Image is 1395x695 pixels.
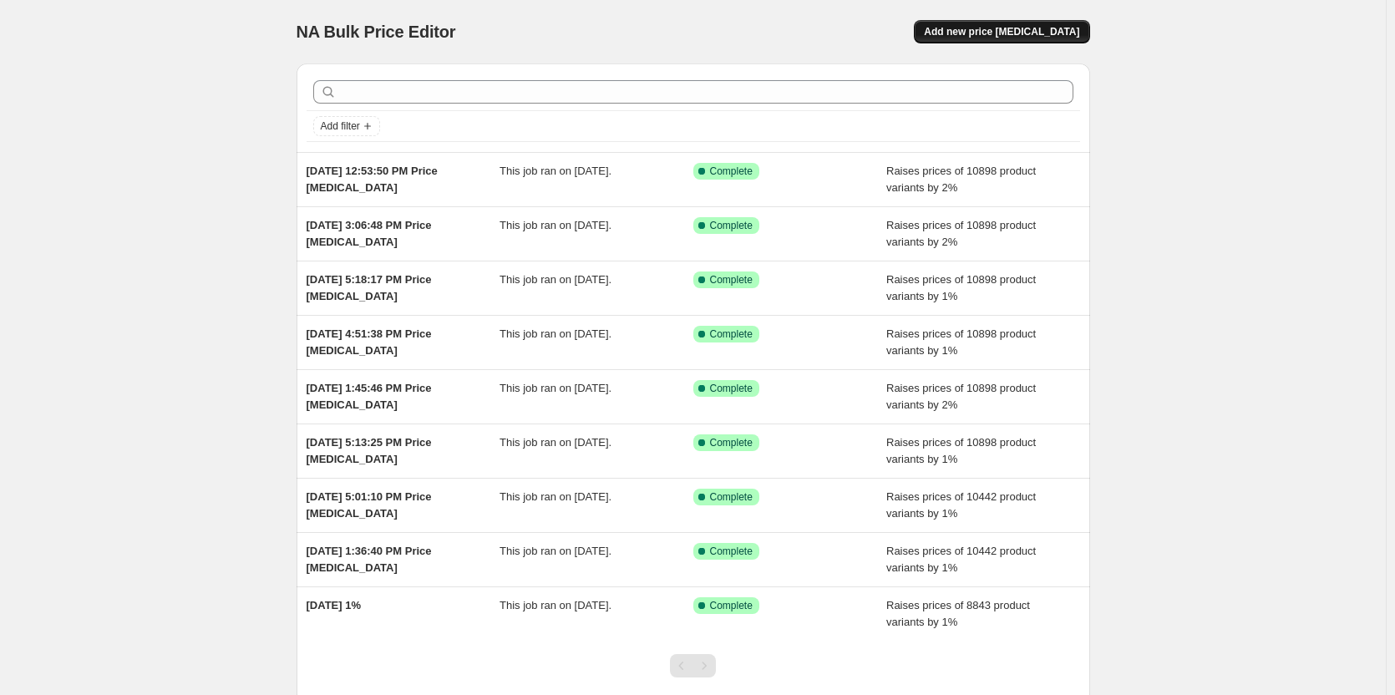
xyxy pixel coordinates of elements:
[710,490,753,504] span: Complete
[500,490,611,503] span: This job ran on [DATE].
[710,165,753,178] span: Complete
[886,436,1036,465] span: Raises prices of 10898 product variants by 1%
[914,20,1089,43] button: Add new price [MEDICAL_DATA]
[710,599,753,612] span: Complete
[500,219,611,231] span: This job ran on [DATE].
[307,436,432,465] span: [DATE] 5:13:25 PM Price [MEDICAL_DATA]
[500,165,611,177] span: This job ran on [DATE].
[710,382,753,395] span: Complete
[710,273,753,287] span: Complete
[710,219,753,232] span: Complete
[307,273,432,302] span: [DATE] 5:18:17 PM Price [MEDICAL_DATA]
[886,545,1036,574] span: Raises prices of 10442 product variants by 1%
[307,327,432,357] span: [DATE] 4:51:38 PM Price [MEDICAL_DATA]
[307,599,361,611] span: [DATE] 1%
[710,327,753,341] span: Complete
[886,327,1036,357] span: Raises prices of 10898 product variants by 1%
[500,273,611,286] span: This job ran on [DATE].
[500,382,611,394] span: This job ran on [DATE].
[924,25,1079,38] span: Add new price [MEDICAL_DATA]
[886,599,1030,628] span: Raises prices of 8843 product variants by 1%
[500,599,611,611] span: This job ran on [DATE].
[307,165,438,194] span: [DATE] 12:53:50 PM Price [MEDICAL_DATA]
[307,382,432,411] span: [DATE] 1:45:46 PM Price [MEDICAL_DATA]
[500,327,611,340] span: This job ran on [DATE].
[313,116,380,136] button: Add filter
[500,545,611,557] span: This job ran on [DATE].
[670,654,716,677] nav: Pagination
[886,273,1036,302] span: Raises prices of 10898 product variants by 1%
[886,490,1036,520] span: Raises prices of 10442 product variants by 1%
[307,490,432,520] span: [DATE] 5:01:10 PM Price [MEDICAL_DATA]
[886,165,1036,194] span: Raises prices of 10898 product variants by 2%
[710,545,753,558] span: Complete
[710,436,753,449] span: Complete
[321,119,360,133] span: Add filter
[886,382,1036,411] span: Raises prices of 10898 product variants by 2%
[886,219,1036,248] span: Raises prices of 10898 product variants by 2%
[307,545,432,574] span: [DATE] 1:36:40 PM Price [MEDICAL_DATA]
[307,219,432,248] span: [DATE] 3:06:48 PM Price [MEDICAL_DATA]
[500,436,611,449] span: This job ran on [DATE].
[297,23,456,41] span: NA Bulk Price Editor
